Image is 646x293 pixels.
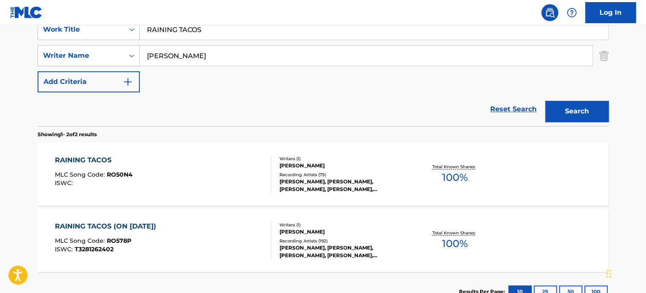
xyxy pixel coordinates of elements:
[604,253,646,293] iframe: Chat Widget
[280,244,407,259] div: [PERSON_NAME], [PERSON_NAME], [PERSON_NAME], [PERSON_NAME], [PERSON_NAME]
[541,4,558,21] a: Public Search
[55,171,107,178] span: MLC Song Code :
[280,172,407,178] div: Recording Artists ( 75 )
[280,222,407,228] div: Writers ( 1 )
[10,6,43,19] img: MLC Logo
[38,19,608,126] form: Search Form
[55,155,133,165] div: RAINING TACOS
[280,156,407,162] div: Writers ( 1 )
[280,178,407,193] div: [PERSON_NAME], [PERSON_NAME], [PERSON_NAME], [PERSON_NAME], [PERSON_NAME]
[55,221,160,231] div: RAINING TACOS (ON [DATE])
[55,245,75,253] span: ISWC :
[442,236,467,251] span: 100 %
[38,209,608,272] a: RAINING TACOS (ON [DATE])MLC Song Code:RO578PISWC:T3281262402Writers (1)[PERSON_NAME]Recording Ar...
[545,101,608,122] button: Search
[38,71,140,92] button: Add Criteria
[545,8,555,18] img: search
[107,171,133,178] span: RO50N4
[432,230,477,236] p: Total Known Shares:
[585,2,636,23] a: Log In
[280,228,407,236] div: [PERSON_NAME]
[563,4,580,21] div: Help
[55,237,107,245] span: MLC Song Code :
[432,164,477,170] p: Total Known Shares:
[107,237,131,245] span: RO578P
[38,131,97,138] p: Showing 1 - 2 of 2 results
[75,245,114,253] span: T3281262402
[486,100,541,118] a: Reset Search
[123,77,133,87] img: 9d2ae6d4665cec9f34b9.svg
[442,170,467,185] span: 100 %
[38,142,608,206] a: RAINING TACOSMLC Song Code:RO50N4ISWC:Writers (1)[PERSON_NAME]Recording Artists (75)[PERSON_NAME]...
[280,238,407,244] div: Recording Artists ( 192 )
[567,8,577,18] img: help
[606,261,611,286] div: Drag
[43,24,119,35] div: Work Title
[599,45,608,66] img: Delete Criterion
[280,162,407,169] div: [PERSON_NAME]
[43,51,119,61] div: Writer Name
[55,179,75,187] span: ISWC :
